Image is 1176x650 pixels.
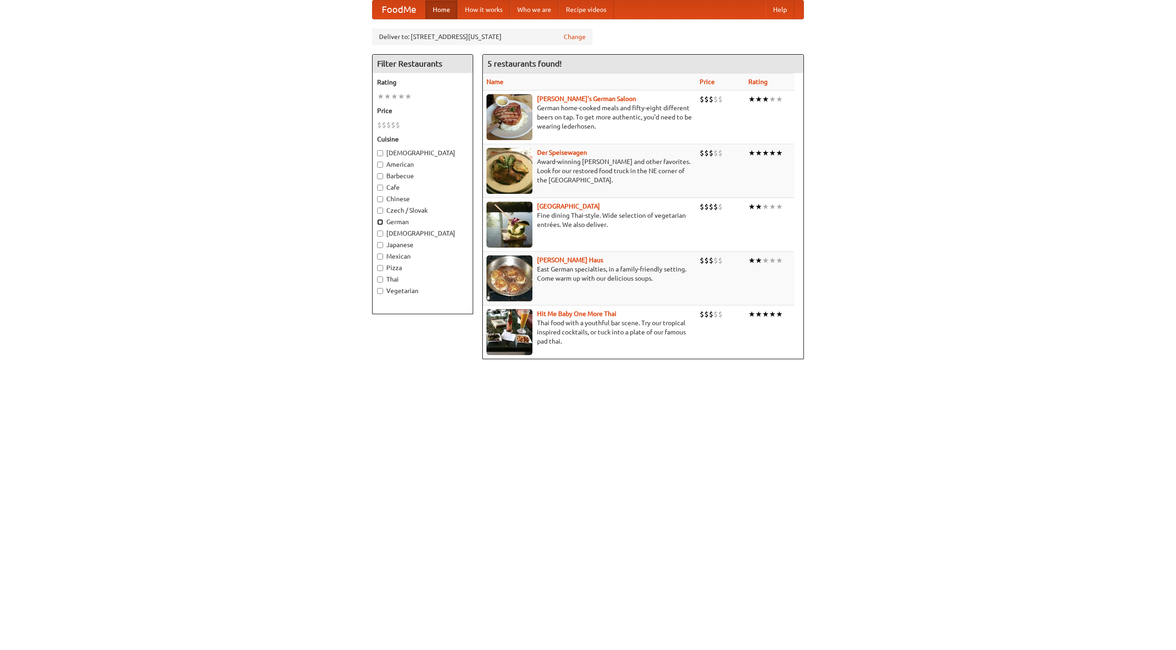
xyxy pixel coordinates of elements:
label: Cafe [377,183,468,192]
li: ★ [776,255,783,266]
li: ★ [776,309,783,319]
label: Chinese [377,194,468,203]
label: Barbecue [377,171,468,181]
label: [DEMOGRAPHIC_DATA] [377,148,468,158]
input: German [377,219,383,225]
li: ★ [769,255,776,266]
li: $ [704,202,709,212]
li: ★ [762,202,769,212]
img: babythai.jpg [486,309,532,355]
p: German home-cooked meals and fifty-eight different beers on tap. To get more authentic, you'd nee... [486,103,692,131]
li: ★ [748,94,755,104]
input: Vegetarian [377,288,383,294]
input: Pizza [377,265,383,271]
li: ★ [755,202,762,212]
input: [DEMOGRAPHIC_DATA] [377,231,383,237]
li: $ [700,148,704,158]
li: ★ [776,202,783,212]
ng-pluralize: 5 restaurants found! [487,59,562,68]
li: $ [704,255,709,266]
img: kohlhaus.jpg [486,255,532,301]
label: German [377,217,468,226]
input: Japanese [377,242,383,248]
label: Mexican [377,252,468,261]
input: Mexican [377,254,383,260]
li: ★ [748,148,755,158]
a: Change [564,32,586,41]
li: ★ [391,91,398,102]
li: ★ [762,94,769,104]
li: ★ [755,148,762,158]
li: $ [391,120,396,130]
img: satay.jpg [486,202,532,248]
li: $ [709,148,713,158]
h5: Price [377,106,468,115]
li: $ [704,309,709,319]
label: Japanese [377,240,468,249]
a: [PERSON_NAME] Haus [537,256,603,264]
li: $ [704,94,709,104]
p: Fine dining Thai-style. Wide selection of vegetarian entrées. We also deliver. [486,211,692,229]
li: ★ [769,202,776,212]
h5: Cuisine [377,135,468,144]
a: How it works [458,0,510,19]
input: American [377,162,383,168]
li: $ [709,94,713,104]
a: Recipe videos [559,0,614,19]
li: ★ [776,148,783,158]
li: $ [713,148,718,158]
label: [DEMOGRAPHIC_DATA] [377,229,468,238]
li: $ [709,202,713,212]
li: $ [718,309,723,319]
li: ★ [398,91,405,102]
li: $ [718,202,723,212]
a: Hit Me Baby One More Thai [537,310,616,317]
li: ★ [384,91,391,102]
a: Home [425,0,458,19]
li: $ [713,255,718,266]
li: $ [718,94,723,104]
label: Czech / Slovak [377,206,468,215]
li: $ [700,94,704,104]
li: ★ [748,202,755,212]
li: $ [386,120,391,130]
p: Award-winning [PERSON_NAME] and other favorites. Look for our restored food truck in the NE corne... [486,157,692,185]
a: Who we are [510,0,559,19]
li: $ [713,94,718,104]
li: $ [709,255,713,266]
li: ★ [377,91,384,102]
label: Thai [377,275,468,284]
label: Pizza [377,263,468,272]
li: ★ [748,255,755,266]
li: ★ [769,94,776,104]
li: $ [700,255,704,266]
li: $ [718,148,723,158]
a: Rating [748,78,768,85]
li: $ [713,309,718,319]
p: Thai food with a youthful bar scene. Try our tropical inspired cocktails, or tuck into a plate of... [486,318,692,346]
label: American [377,160,468,169]
a: Der Speisewagen [537,149,587,156]
li: $ [396,120,400,130]
input: [DEMOGRAPHIC_DATA] [377,150,383,156]
a: [PERSON_NAME]'s German Saloon [537,95,636,102]
a: FoodMe [373,0,425,19]
li: ★ [769,148,776,158]
input: Czech / Slovak [377,208,383,214]
h5: Rating [377,78,468,87]
li: ★ [755,94,762,104]
li: $ [700,309,704,319]
li: ★ [762,255,769,266]
li: $ [704,148,709,158]
input: Cafe [377,185,383,191]
a: [GEOGRAPHIC_DATA] [537,203,600,210]
p: East German specialties, in a family-friendly setting. Come warm up with our delicious soups. [486,265,692,283]
li: $ [382,120,386,130]
h4: Filter Restaurants [373,55,473,73]
img: speisewagen.jpg [486,148,532,194]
